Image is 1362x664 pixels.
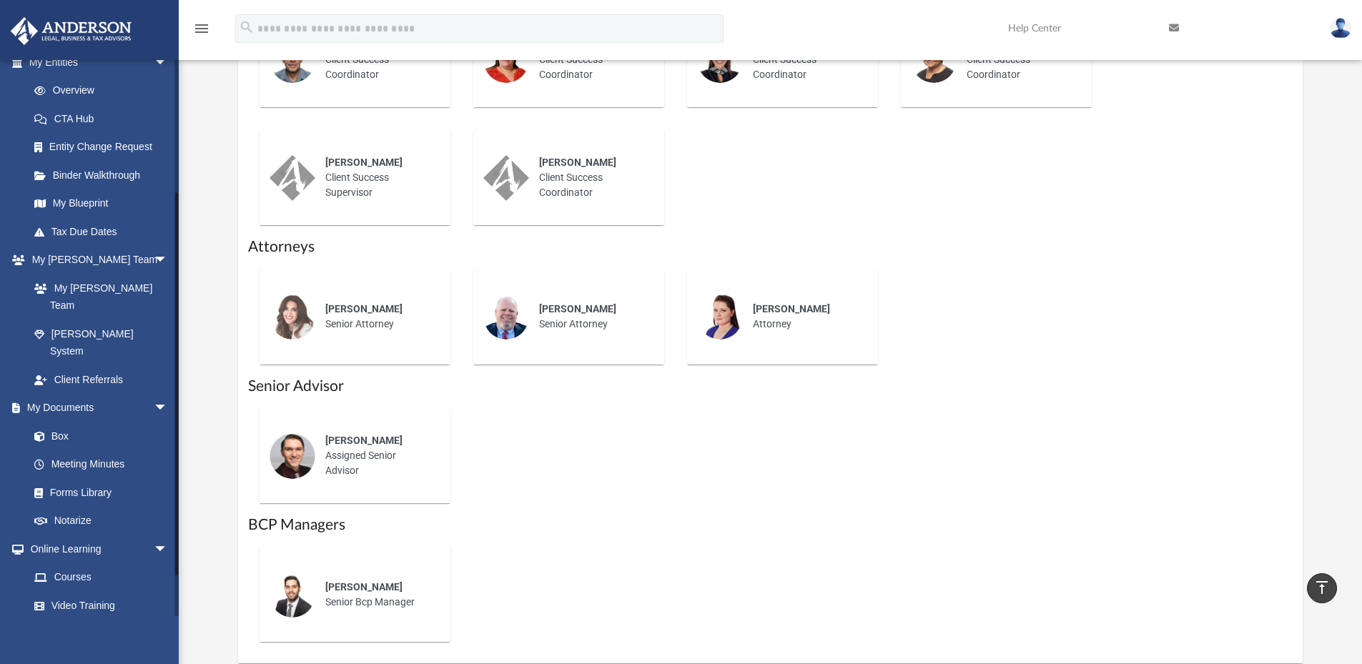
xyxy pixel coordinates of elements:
span: arrow_drop_down [154,394,182,423]
a: [PERSON_NAME] System [20,319,182,365]
a: Video Training [20,591,175,620]
a: My Documentsarrow_drop_down [10,394,182,422]
img: thumbnail [483,294,529,340]
div: Attorney [743,292,868,342]
a: Binder Walkthrough [20,161,189,189]
a: vertical_align_top [1307,573,1337,603]
img: thumbnail [270,433,315,479]
div: Client Success Supervisor [315,145,440,210]
img: Anderson Advisors Platinum Portal [6,17,136,45]
span: [PERSON_NAME] [325,303,403,314]
span: arrow_drop_down [154,48,182,77]
span: arrow_drop_down [154,535,182,564]
div: Client Success Coordinator [529,145,654,210]
div: Senior Attorney [315,292,440,342]
i: menu [193,20,210,37]
h1: BCP Managers [248,515,1293,535]
span: [PERSON_NAME] [539,303,616,314]
a: My Blueprint [20,189,182,218]
span: [PERSON_NAME] [325,157,403,168]
a: Forms Library [20,478,175,507]
a: My [PERSON_NAME] Team [20,274,175,319]
a: Entity Change Request [20,133,189,162]
img: thumbnail [483,155,529,201]
a: Meeting Minutes [20,450,182,479]
img: thumbnail [270,294,315,340]
img: User Pic [1330,18,1351,39]
a: Box [20,422,175,450]
i: vertical_align_top [1313,579,1331,596]
a: My [PERSON_NAME] Teamarrow_drop_down [10,246,182,274]
a: Online Learningarrow_drop_down [10,535,182,563]
span: [PERSON_NAME] [325,581,403,593]
a: Overview [20,76,189,105]
i: search [239,19,255,35]
a: Tax Due Dates [20,217,189,246]
a: Client Referrals [20,365,182,394]
div: Assigned Senior Advisor [315,423,440,488]
h1: Attorneys [248,237,1293,257]
span: [PERSON_NAME] [753,303,830,314]
span: [PERSON_NAME] [539,157,616,168]
span: arrow_drop_down [154,246,182,275]
a: CTA Hub [20,104,189,133]
a: Notarize [20,507,182,535]
a: Courses [20,563,182,592]
img: thumbnail [697,294,743,340]
img: thumbnail [270,572,315,618]
a: menu [193,27,210,37]
div: Senior Bcp Manager [315,570,440,620]
a: My Entitiesarrow_drop_down [10,48,189,76]
div: Senior Attorney [529,292,654,342]
span: [PERSON_NAME] [325,435,403,446]
h1: Senior Advisor [248,376,1293,397]
img: thumbnail [270,155,315,201]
